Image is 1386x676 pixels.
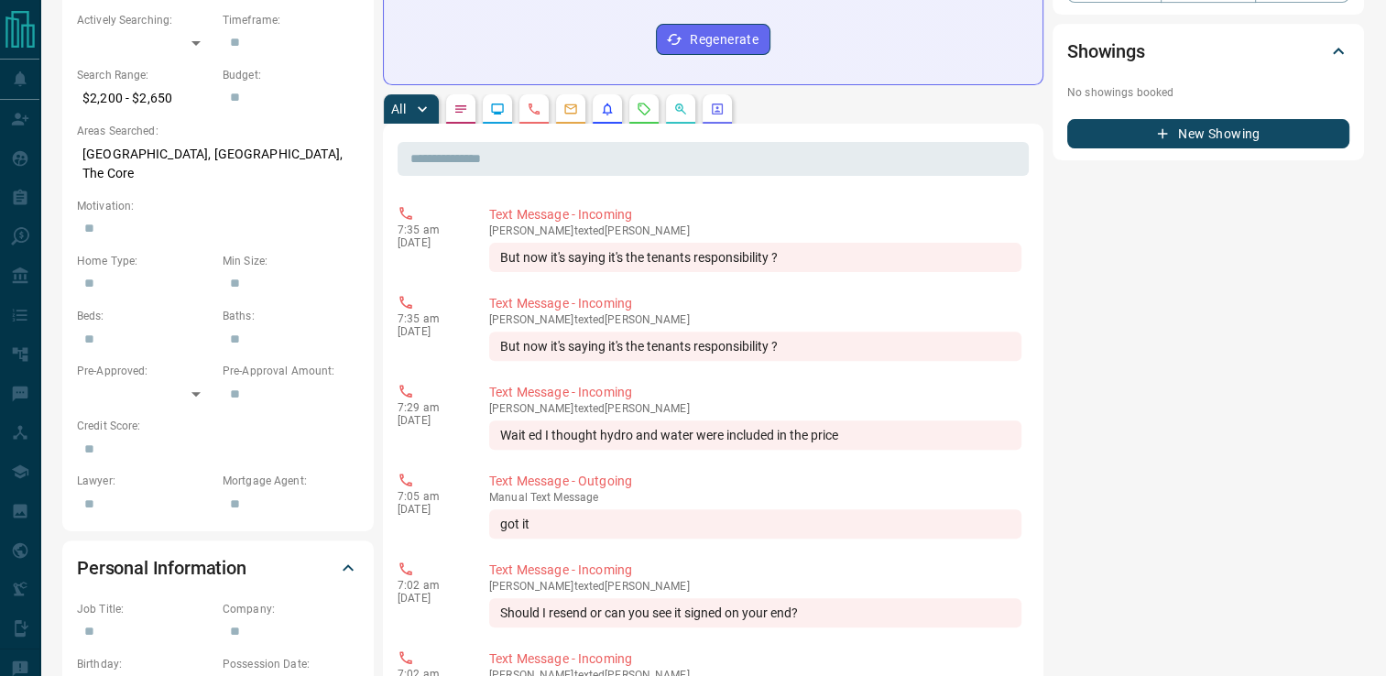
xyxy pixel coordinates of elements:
[398,312,462,325] p: 7:35 am
[398,579,462,592] p: 7:02 am
[398,325,462,338] p: [DATE]
[77,308,213,324] p: Beds:
[489,420,1021,450] div: Wait ed I thought hydro and water were included in the price
[637,102,651,116] svg: Requests
[398,414,462,427] p: [DATE]
[77,83,213,114] p: $2,200 - $2,650
[77,546,359,590] div: Personal Information
[77,601,213,617] p: Job Title:
[77,12,213,28] p: Actively Searching:
[673,102,688,116] svg: Opportunities
[77,363,213,379] p: Pre-Approved:
[77,123,359,139] p: Areas Searched:
[710,102,725,116] svg: Agent Actions
[77,198,359,214] p: Motivation:
[398,224,462,236] p: 7:35 am
[398,490,462,503] p: 7:05 am
[223,12,359,28] p: Timeframe:
[489,598,1021,627] div: Should I resend or can you see it signed on your end?
[489,491,528,504] span: manual
[1067,84,1349,101] p: No showings booked
[223,363,359,379] p: Pre-Approval Amount:
[77,418,359,434] p: Credit Score:
[1067,119,1349,148] button: New Showing
[489,402,1021,415] p: [PERSON_NAME] texted [PERSON_NAME]
[77,253,213,269] p: Home Type:
[489,561,1021,580] p: Text Message - Incoming
[398,401,462,414] p: 7:29 am
[489,649,1021,669] p: Text Message - Incoming
[77,67,213,83] p: Search Range:
[223,308,359,324] p: Baths:
[489,243,1021,272] div: But now it's saying it's the tenants responsibility ?
[489,580,1021,593] p: [PERSON_NAME] texted [PERSON_NAME]
[489,332,1021,361] div: But now it's saying it's the tenants responsibility ?
[453,102,468,116] svg: Notes
[489,313,1021,326] p: [PERSON_NAME] texted [PERSON_NAME]
[223,656,359,672] p: Possession Date:
[489,509,1021,539] div: got it
[489,491,1021,504] p: Text Message
[1067,37,1145,66] h2: Showings
[77,656,213,672] p: Birthday:
[77,553,246,583] h2: Personal Information
[223,473,359,489] p: Mortgage Agent:
[223,253,359,269] p: Min Size:
[77,139,359,189] p: [GEOGRAPHIC_DATA], [GEOGRAPHIC_DATA], The Core
[563,102,578,116] svg: Emails
[398,236,462,249] p: [DATE]
[391,103,406,115] p: All
[1067,29,1349,73] div: Showings
[490,102,505,116] svg: Lead Browsing Activity
[489,294,1021,313] p: Text Message - Incoming
[656,24,770,55] button: Regenerate
[489,205,1021,224] p: Text Message - Incoming
[77,473,213,489] p: Lawyer:
[223,601,359,617] p: Company:
[600,102,615,116] svg: Listing Alerts
[489,383,1021,402] p: Text Message - Incoming
[489,224,1021,237] p: [PERSON_NAME] texted [PERSON_NAME]
[223,67,359,83] p: Budget:
[398,592,462,605] p: [DATE]
[489,472,1021,491] p: Text Message - Outgoing
[527,102,541,116] svg: Calls
[398,503,462,516] p: [DATE]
